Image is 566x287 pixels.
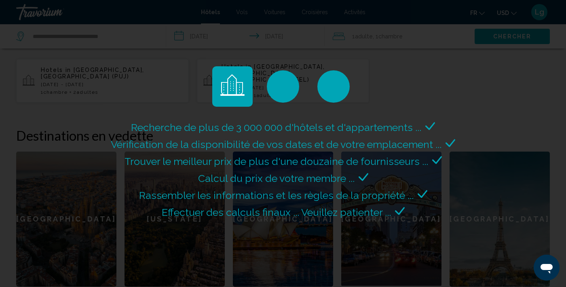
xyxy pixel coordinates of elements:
span: Effectuer des calculs finaux ... Veuillez patienter ... [162,206,391,218]
span: Trouver le meilleur prix de plus d'une douzaine de fournisseurs ... [125,155,428,167]
iframe: Bouton de lancement de la fenêtre de messagerie [534,255,560,281]
span: Vérification de la disponibilité de vos dates et de votre emplacement ... [111,138,441,150]
span: Calcul du prix de votre membre ... [198,172,355,184]
span: Rassembler les informations et les règles de la propriété ... [139,189,414,201]
span: Recherche de plus de 3 000 000 d'hôtels et d'appartements ... [131,121,421,133]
